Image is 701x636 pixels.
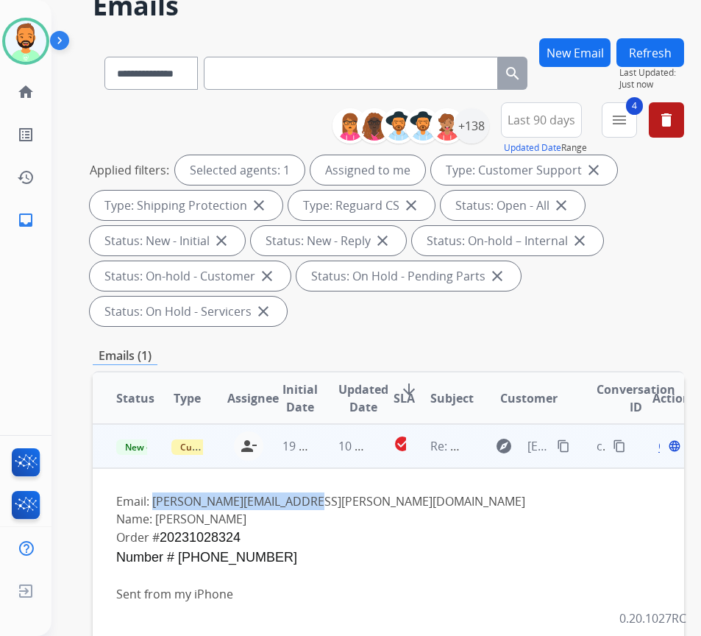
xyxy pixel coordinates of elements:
[282,438,355,454] span: 19 hours ago
[90,261,291,291] div: Status: On-hold - Customer
[504,142,561,154] button: Updated Date
[338,438,411,454] span: 10 hours ago
[441,191,585,220] div: Status: Open - All
[213,232,230,250] mat-icon: close
[597,381,675,416] span: Conversation ID
[430,389,474,407] span: Subject
[160,530,241,545] span: 20231028324
[17,211,35,229] mat-icon: inbox
[619,79,684,91] span: Just now
[116,439,183,455] span: New - Reply
[338,381,388,416] span: Updated Date
[310,155,425,185] div: Assigned to me
[17,126,35,144] mat-icon: list_alt
[402,197,420,214] mat-icon: close
[495,437,513,455] mat-icon: explore
[501,102,582,138] button: Last 90 days
[5,21,46,62] img: avatar
[668,439,681,453] mat-icon: language
[504,65,522,82] mat-icon: search
[171,439,267,455] span: Customer Support
[619,67,684,79] span: Last Updated:
[431,155,617,185] div: Type: Customer Support
[626,97,643,115] span: 4
[539,38,611,67] button: New Email
[454,108,489,144] div: +138
[658,437,688,455] span: Open
[90,297,287,326] div: Status: On Hold - Servicers
[255,303,272,320] mat-icon: close
[557,439,570,453] mat-icon: content_copy
[116,510,549,528] div: Name: [PERSON_NAME]
[374,232,391,250] mat-icon: close
[611,111,628,129] mat-icon: menu
[296,261,521,291] div: Status: On Hold - Pending Parts
[90,161,169,179] p: Applied filters:
[412,226,603,255] div: Status: On-hold – Internal
[93,347,157,365] p: Emails (1)
[394,389,415,407] span: SLA
[552,197,570,214] mat-icon: close
[250,197,268,214] mat-icon: close
[282,381,318,416] span: Initial Date
[17,169,35,186] mat-icon: history
[500,389,558,407] span: Customer
[619,609,686,627] p: 0.20.1027RC
[240,437,257,455] mat-icon: person_remove
[508,117,575,123] span: Last 90 days
[504,141,587,154] span: Range
[251,226,406,255] div: Status: New - Reply
[658,111,675,129] mat-icon: delete
[227,389,279,407] span: Assignee
[90,226,245,255] div: Status: New - Initial
[488,267,506,285] mat-icon: close
[602,102,637,138] button: 4
[90,191,282,220] div: Type: Shipping Protection
[394,435,411,453] mat-icon: check_circle
[116,585,549,603] div: Sent from my iPhone
[116,528,549,548] div: Order #
[616,38,684,67] button: Refresh
[17,83,35,101] mat-icon: home
[116,492,549,621] div: Email: [PERSON_NAME][EMAIL_ADDRESS][PERSON_NAME][DOMAIN_NAME]
[288,191,435,220] div: Type: Reguard CS
[258,267,276,285] mat-icon: close
[585,161,602,179] mat-icon: close
[613,439,626,453] mat-icon: content_copy
[629,372,684,424] th: Action
[527,437,549,455] span: [EMAIL_ADDRESS][DOMAIN_NAME]
[175,155,305,185] div: Selected agents: 1
[571,232,588,250] mat-icon: close
[116,550,297,565] span: Number # [PHONE_NUMBER]
[174,389,201,407] span: Type
[400,381,418,398] mat-icon: arrow_downward
[116,389,154,407] span: Status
